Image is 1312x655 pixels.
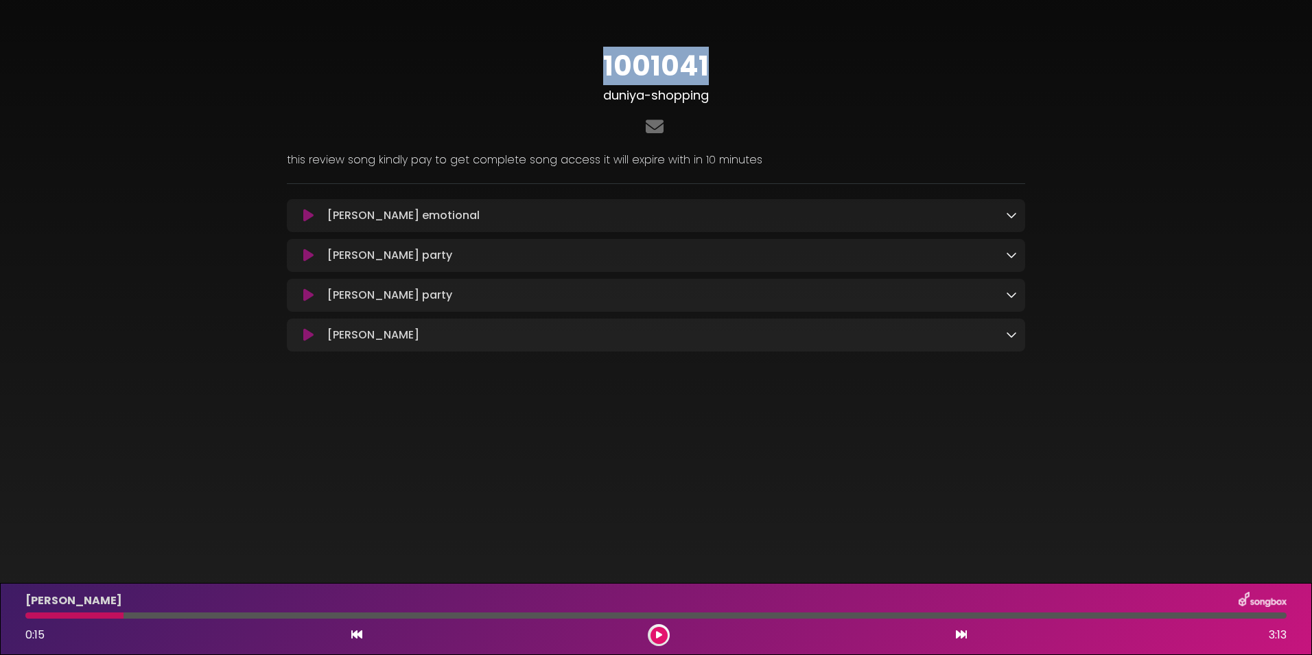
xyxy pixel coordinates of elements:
[287,49,1025,82] h1: 1001041
[327,287,452,303] p: [PERSON_NAME] party
[327,327,419,343] p: [PERSON_NAME]
[327,247,452,264] p: [PERSON_NAME] party
[287,88,1025,103] h3: duniya-shopping
[327,207,480,224] p: [PERSON_NAME] emotional
[287,152,1025,168] p: this review song kindly pay to get complete song access it will expire with in 10 minutes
